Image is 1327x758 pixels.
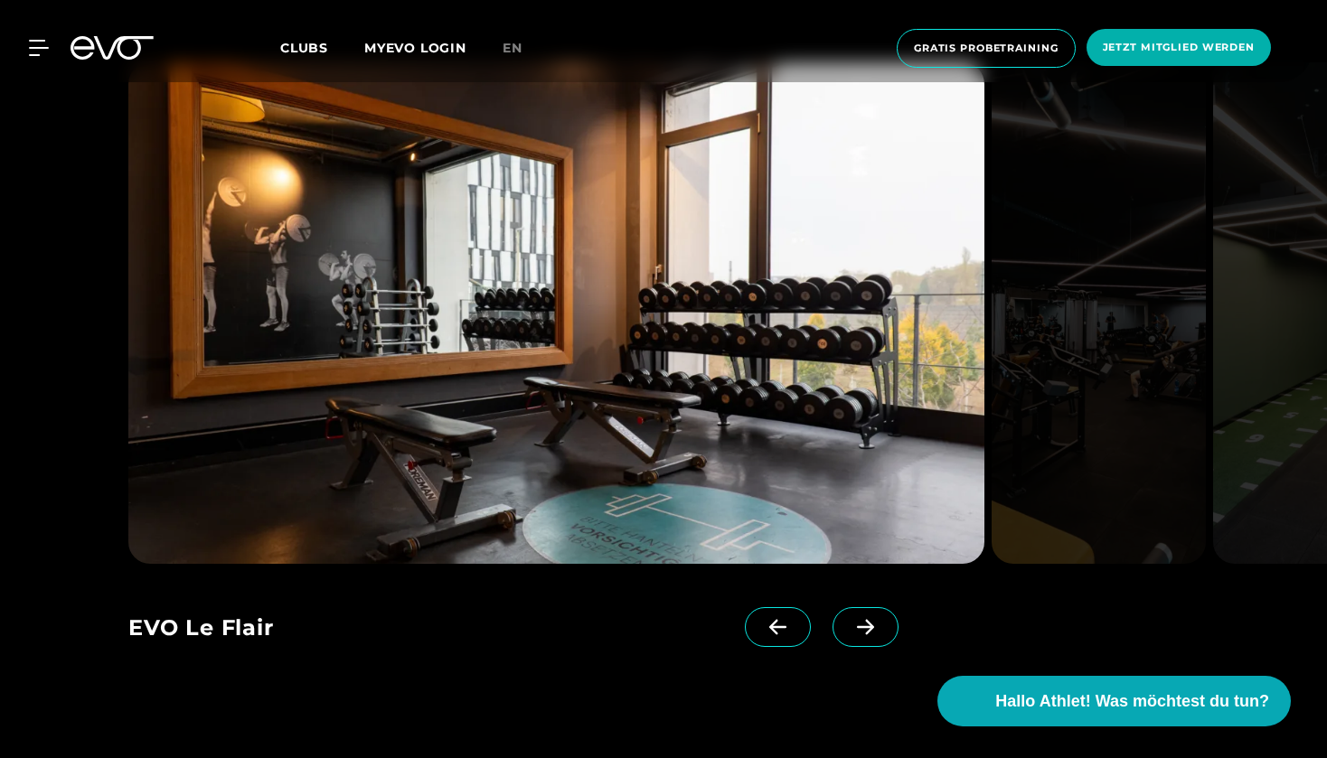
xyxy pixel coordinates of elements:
[992,62,1206,564] img: evofitness
[914,41,1059,56] span: Gratis Probetraining
[1103,40,1255,55] span: Jetzt Mitglied werden
[995,689,1269,714] span: Hallo Athlet! Was möchtest du tun?
[364,40,466,56] a: MYEVO LOGIN
[280,39,364,56] a: Clubs
[891,29,1081,68] a: Gratis Probetraining
[128,62,984,564] img: evofitness
[503,38,544,59] a: en
[937,676,1291,726] button: Hallo Athlet! Was möchtest du tun?
[503,40,522,56] span: en
[1081,29,1276,68] a: Jetzt Mitglied werden
[280,40,328,56] span: Clubs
